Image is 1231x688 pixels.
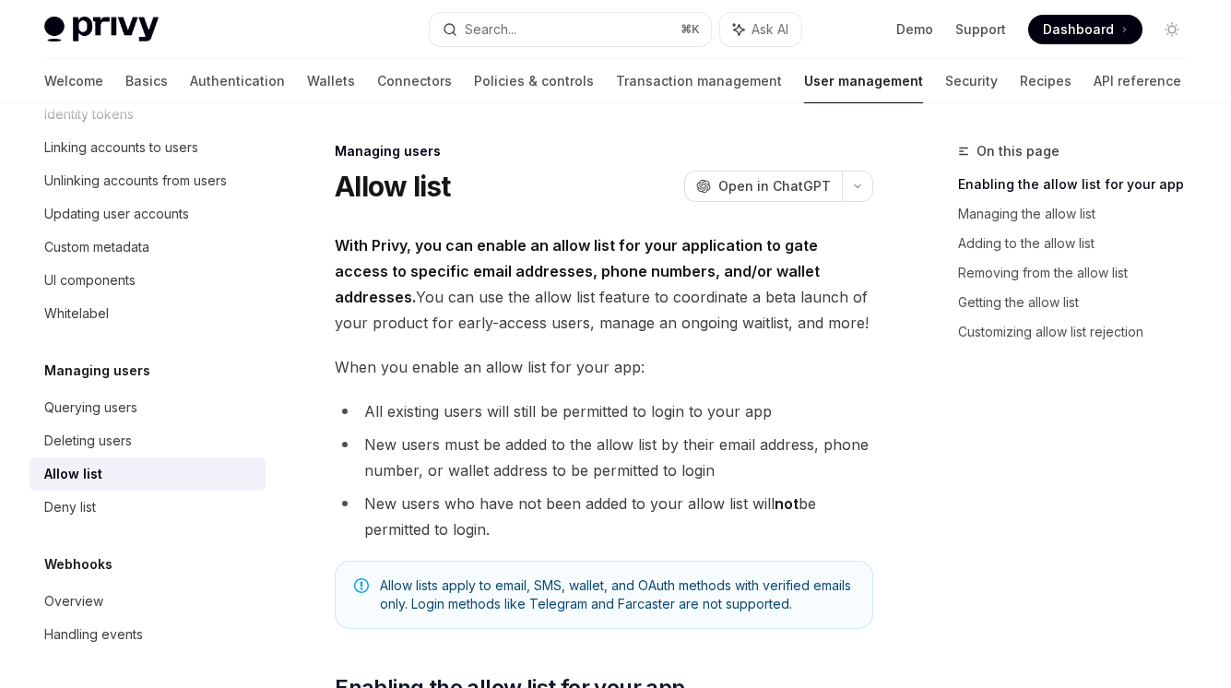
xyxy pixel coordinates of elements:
[955,20,1006,39] a: Support
[44,136,198,159] div: Linking accounts to users
[752,20,788,39] span: Ask AI
[718,177,831,196] span: Open in ChatGPT
[44,17,159,42] img: light logo
[335,142,873,160] div: Managing users
[977,140,1059,162] span: On this page
[44,590,103,612] div: Overview
[958,229,1201,258] a: Adding to the allow list
[958,170,1201,199] a: Enabling the allow list for your app
[30,491,266,524] a: Deny list
[44,302,109,325] div: Whitelabel
[896,20,933,39] a: Demo
[335,432,873,483] li: New users must be added to the allow list by their email address, phone number, or wallet address...
[307,59,355,103] a: Wallets
[958,258,1201,288] a: Removing from the allow list
[684,171,842,202] button: Open in ChatGPT
[30,231,266,264] a: Custom metadata
[44,553,112,575] h5: Webhooks
[958,199,1201,229] a: Managing the allow list
[44,623,143,646] div: Handling events
[465,18,516,41] div: Search...
[1043,20,1114,39] span: Dashboard
[30,131,266,164] a: Linking accounts to users
[1028,15,1142,44] a: Dashboard
[804,59,923,103] a: User management
[30,618,266,651] a: Handling events
[335,170,451,203] h1: Allow list
[30,424,266,457] a: Deleting users
[44,203,189,225] div: Updating user accounts
[44,496,96,518] div: Deny list
[1157,15,1187,44] button: Toggle dark mode
[335,232,873,336] span: You can use the allow list feature to coordinate a beta launch of your product for early-access u...
[30,164,266,197] a: Unlinking accounts from users
[30,457,266,491] a: Allow list
[44,397,137,419] div: Querying users
[335,236,820,306] strong: With Privy, you can enable an allow list for your application to gate access to specific email ad...
[30,391,266,424] a: Querying users
[474,59,594,103] a: Policies & controls
[335,354,873,380] span: When you enable an allow list for your app:
[30,264,266,297] a: UI components
[380,576,854,613] span: Allow lists apply to email, SMS, wallet, and OAuth methods with verified emails only. Login metho...
[958,317,1201,347] a: Customizing allow list rejection
[958,288,1201,317] a: Getting the allow list
[335,398,873,424] li: All existing users will still be permitted to login to your app
[30,197,266,231] a: Updating user accounts
[30,297,266,330] a: Whitelabel
[377,59,452,103] a: Connectors
[44,463,102,485] div: Allow list
[681,22,700,37] span: ⌘ K
[30,585,266,618] a: Overview
[44,59,103,103] a: Welcome
[945,59,998,103] a: Security
[44,269,136,291] div: UI components
[190,59,285,103] a: Authentication
[775,494,799,513] strong: not
[354,578,369,593] svg: Note
[44,170,227,192] div: Unlinking accounts from users
[44,430,132,452] div: Deleting users
[335,491,873,542] li: New users who have not been added to your allow list will be permitted to login.
[720,13,801,46] button: Ask AI
[1094,59,1181,103] a: API reference
[430,13,710,46] button: Search...⌘K
[44,236,149,258] div: Custom metadata
[125,59,168,103] a: Basics
[1020,59,1071,103] a: Recipes
[44,360,150,382] h5: Managing users
[616,59,782,103] a: Transaction management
